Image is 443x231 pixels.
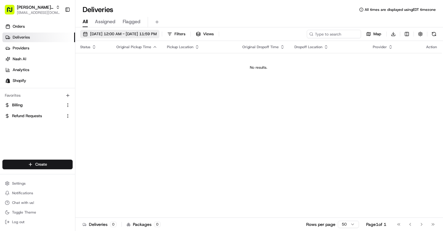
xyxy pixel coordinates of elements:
span: Nash AI [13,56,26,62]
span: Flagged [123,18,140,25]
span: Orders [13,24,25,29]
button: Filters [165,30,188,38]
button: Log out [2,218,73,226]
a: 📗Knowledge Base [4,132,49,143]
a: Refund Requests [5,113,63,119]
span: Views [203,31,214,37]
img: Masood Aslam [6,88,16,97]
a: Shopify [2,76,75,86]
span: Provider [373,45,387,49]
span: [PERSON_NAME] [19,110,49,114]
div: Packages [127,221,161,227]
span: Create [35,162,47,167]
a: Powered byPylon [42,149,73,154]
div: No results. [78,65,439,70]
a: Deliveries [2,33,75,42]
span: Status [80,45,90,49]
img: 1736555255976-a54dd68f-1ca7-489b-9aae-adbdc363a1c4 [12,94,17,98]
span: Notifications [12,191,33,195]
img: Masood Aslam [6,104,16,114]
button: See all [93,77,110,84]
a: Orders [2,22,75,31]
div: Action [426,45,437,49]
button: Views [193,30,216,38]
button: Notifications [2,189,73,197]
input: Clear [16,39,99,45]
span: Dropoff Location [294,45,322,49]
button: Refund Requests [2,111,73,121]
img: Nash [6,6,18,18]
span: Analytics [13,67,29,73]
span: All times are displayed using EDT timezone [365,7,436,12]
span: Billing [12,102,23,108]
div: 💻 [51,135,56,140]
span: Chat with us! [12,200,34,205]
p: Welcome 👋 [6,24,110,34]
button: [PERSON_NAME] MTL[EMAIL_ADDRESS][DOMAIN_NAME] [2,2,62,17]
button: Billing [2,100,73,110]
a: 💻API Documentation [49,132,99,143]
span: • [50,110,52,114]
button: [PERSON_NAME] MTL [17,4,53,10]
div: Start new chat [27,58,99,64]
button: Refresh [430,30,438,38]
span: All [83,18,88,25]
div: 0 [110,222,117,227]
button: Create [2,160,73,169]
span: Pickup Location [167,45,193,49]
span: [DATE] 12:00 AM - [DATE] 11:59 PM [90,31,157,37]
a: Providers [2,43,75,53]
span: Pylon [60,149,73,154]
span: API Documentation [57,135,97,141]
span: • [50,93,52,98]
button: Toggle Theme [2,208,73,217]
input: Type to search [307,30,361,38]
span: Map [373,31,381,37]
img: 4920774857489_3d7f54699973ba98c624_72.jpg [13,58,24,68]
div: Past conversations [6,78,39,83]
img: 1736555255976-a54dd68f-1ca7-489b-9aae-adbdc363a1c4 [12,110,17,115]
a: Billing [5,102,63,108]
span: Providers [13,45,29,51]
button: [DATE] 12:00 AM - [DATE] 11:59 PM [80,30,159,38]
span: Knowledge Base [12,135,46,141]
button: [EMAIL_ADDRESS][DOMAIN_NAME] [17,10,60,15]
span: Toggle Theme [12,210,36,215]
span: [DATE] [53,110,66,114]
div: Deliveries [83,221,117,227]
button: Settings [2,179,73,188]
button: Start new chat [102,59,110,67]
div: Favorites [2,91,73,100]
img: Shopify logo [5,78,10,83]
button: Chat with us! [2,198,73,207]
span: Assigned [95,18,115,25]
div: 0 [154,222,161,227]
a: Nash AI [2,54,75,64]
span: [DATE] [53,93,66,98]
div: 📗 [6,135,11,140]
div: Page 1 of 1 [366,221,386,227]
p: Rows per page [306,221,335,227]
div: We're available if you need us! [27,64,83,68]
span: Shopify [13,78,26,83]
a: Analytics [2,65,75,75]
img: 1736555255976-a54dd68f-1ca7-489b-9aae-adbdc363a1c4 [6,58,17,68]
span: [PERSON_NAME] [19,93,49,98]
span: Original Dropoff Time [242,45,279,49]
span: Original Pickup Time [116,45,151,49]
button: Map [363,30,384,38]
span: Refund Requests [12,113,42,119]
span: Filters [174,31,185,37]
span: Log out [12,220,24,224]
span: Settings [12,181,26,186]
h1: Deliveries [83,5,113,14]
span: Deliveries [13,35,30,40]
